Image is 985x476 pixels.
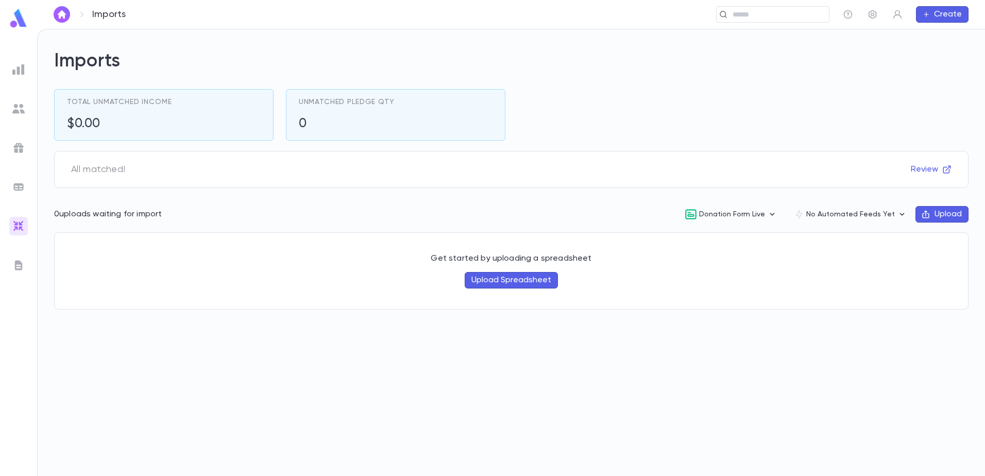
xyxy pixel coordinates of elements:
[465,272,558,288] button: Upload Spreadsheet
[8,8,29,28] img: logo
[12,220,25,232] img: imports_gradient.a72c8319815fb0872a7f9c3309a0627a.svg
[92,9,126,20] p: Imports
[12,259,25,271] img: letters_grey.7941b92b52307dd3b8a917253454ce1c.svg
[786,205,915,224] button: No Automated Feeds Yet
[915,206,969,223] button: Upload
[299,98,395,106] span: Unmatched Pledge Qty
[421,253,602,264] p: Get started by uploading a spreadsheet
[299,116,307,132] h5: 0
[905,161,958,178] button: Review
[54,50,969,73] h2: Imports
[676,205,786,224] button: Donation Form Live
[12,142,25,154] img: campaigns_grey.99e729a5f7ee94e3726e6486bddda8f1.svg
[65,158,131,181] span: All matched!
[67,98,172,106] span: Total Unmatched Income
[67,116,100,132] h5: $0.00
[12,103,25,115] img: students_grey.60c7aba0da46da39d6d829b817ac14fc.svg
[56,10,68,19] img: home_white.a664292cf8c1dea59945f0da9f25487c.svg
[12,63,25,76] img: reports_grey.c525e4749d1bce6a11f5fe2a8de1b229.svg
[916,6,969,23] button: Create
[54,209,162,219] p: 0 uploads waiting for import
[12,181,25,193] img: batches_grey.339ca447c9d9533ef1741baa751efc33.svg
